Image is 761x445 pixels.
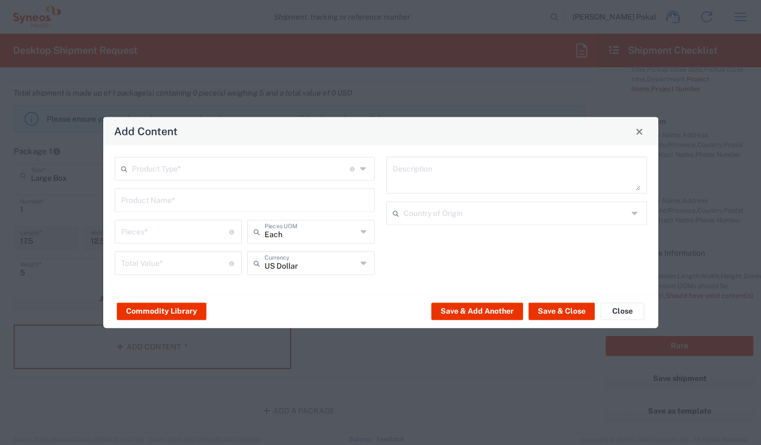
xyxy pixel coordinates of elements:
[632,124,647,139] button: Close
[117,302,206,320] button: Commodity Library
[529,302,595,320] button: Save & Close
[114,123,178,139] h4: Add Content
[601,302,644,320] button: Close
[431,302,523,320] button: Save & Add Another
